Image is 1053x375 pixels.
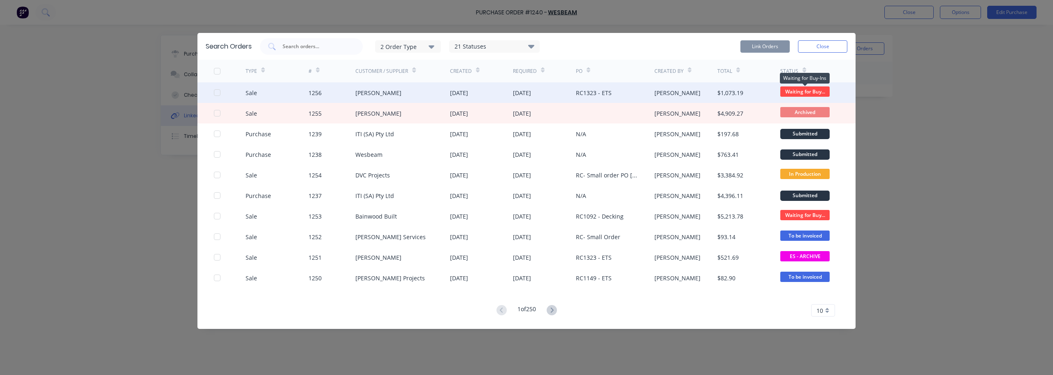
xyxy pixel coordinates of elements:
div: [DATE] [513,89,531,97]
div: [PERSON_NAME] Services [355,233,426,241]
div: [DATE] [450,274,468,282]
div: RC- Small Order [576,233,620,241]
span: 10 [816,306,823,315]
div: [PERSON_NAME] [654,274,700,282]
div: TYPE [246,68,257,75]
div: RC1323 - ETS [576,89,612,97]
div: 1252 [308,233,322,241]
div: [DATE] [513,171,531,179]
div: [DATE] [513,130,531,138]
div: 1239 [308,130,322,138]
div: Sale [246,89,257,97]
div: [PERSON_NAME] [654,171,700,179]
div: $1,073.19 [717,89,743,97]
div: $521.69 [717,253,739,262]
div: 1251 [308,253,322,262]
div: 1254 [308,171,322,179]
div: [DATE] [513,233,531,241]
div: [DATE] [450,253,468,262]
div: ITI (SA) Pty Ltd [355,130,394,138]
div: Created [450,68,472,75]
div: $4,909.27 [717,109,743,118]
div: [DATE] [513,150,531,159]
div: Purchase [246,130,271,138]
span: In Production [780,169,830,179]
div: $5,213.78 [717,212,743,221]
div: Waiting for Buy-Ins [780,73,830,84]
div: [PERSON_NAME] Projects [355,274,425,282]
div: [PERSON_NAME] [654,233,700,241]
div: [DATE] [513,191,531,200]
div: [DATE] [513,274,531,282]
div: $4,396.11 [717,191,743,200]
div: ITI (SA) Pty Ltd [355,191,394,200]
input: Search orders... [282,42,350,51]
button: Close [798,40,847,53]
div: 2 Order Type [380,42,436,51]
div: RC1323 - ETS [576,253,612,262]
div: [PERSON_NAME] [355,109,401,118]
div: Sale [246,233,257,241]
span: To be invoiced [780,272,830,282]
span: Waiting for Buy... [780,210,830,220]
div: [DATE] [450,109,468,118]
div: # [308,68,312,75]
div: Submitted [780,191,830,201]
span: ES - ARCHIVE [780,251,830,261]
div: [DATE] [513,212,531,221]
div: Customer / Supplier [355,68,408,75]
div: DVC Projects [355,171,390,179]
div: 1256 [308,89,322,97]
div: [DATE] [450,191,468,200]
div: Created By [654,68,684,75]
div: PO [576,68,582,75]
div: [PERSON_NAME] [355,253,401,262]
div: $93.14 [717,233,735,241]
div: Submitted [780,129,830,139]
div: N/A [576,150,586,159]
div: Purchase [246,150,271,159]
div: 1255 [308,109,322,118]
div: 1238 [308,150,322,159]
div: [PERSON_NAME] [654,150,700,159]
div: Search Orders [206,42,252,51]
div: Sale [246,109,257,118]
div: 1253 [308,212,322,221]
div: [PERSON_NAME] [654,191,700,200]
button: 2 Order Type [375,40,441,53]
div: $82.90 [717,274,735,282]
div: Total [717,68,732,75]
button: Link Orders [740,40,790,53]
div: [PERSON_NAME] [654,89,700,97]
div: Bainwood Built [355,212,397,221]
div: $197.68 [717,130,739,138]
div: [PERSON_NAME] [654,212,700,221]
span: Waiting for Buy... [780,86,830,97]
span: To be invoiced [780,231,830,241]
div: Sale [246,212,257,221]
div: RC- Small order PO [PERSON_NAME] [576,171,638,179]
div: 1 of 250 [517,305,536,317]
div: 1250 [308,274,322,282]
div: [DATE] [513,109,531,118]
div: [PERSON_NAME] [355,89,401,97]
div: $763.41 [717,150,739,159]
div: RC1092 - Decking [576,212,624,221]
div: Status [780,68,798,75]
div: Sale [246,171,257,179]
div: N/A [576,191,586,200]
div: [DATE] [450,171,468,179]
div: [DATE] [450,130,468,138]
div: Submitted [780,149,830,160]
div: [DATE] [450,150,468,159]
div: Sale [246,274,257,282]
div: $3,384.92 [717,171,743,179]
div: [PERSON_NAME] [654,109,700,118]
div: [PERSON_NAME] [654,130,700,138]
div: Required [513,68,537,75]
div: [PERSON_NAME] [654,253,700,262]
div: 21 Statuses [450,42,539,51]
div: Wesbeam [355,150,383,159]
div: 1237 [308,191,322,200]
div: Purchase [246,191,271,200]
